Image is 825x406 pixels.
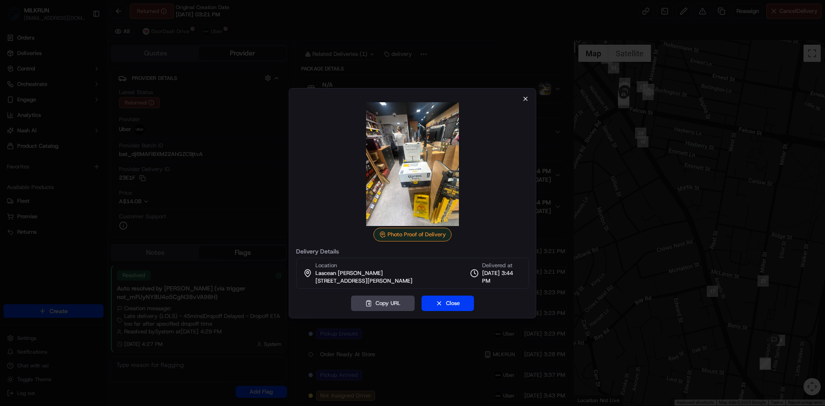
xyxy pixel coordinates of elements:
img: photo_proof_of_delivery image [351,102,474,226]
span: [STREET_ADDRESS][PERSON_NAME] [315,277,412,285]
button: Copy URL [351,296,415,311]
span: Lascean [PERSON_NAME] [315,269,383,277]
div: Photo Proof of Delivery [373,228,452,241]
span: Delivered at [482,262,522,269]
label: Delivery Details [296,248,529,254]
button: Close [422,296,474,311]
span: Location [315,262,337,269]
span: [DATE] 3:44 PM [482,269,522,285]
